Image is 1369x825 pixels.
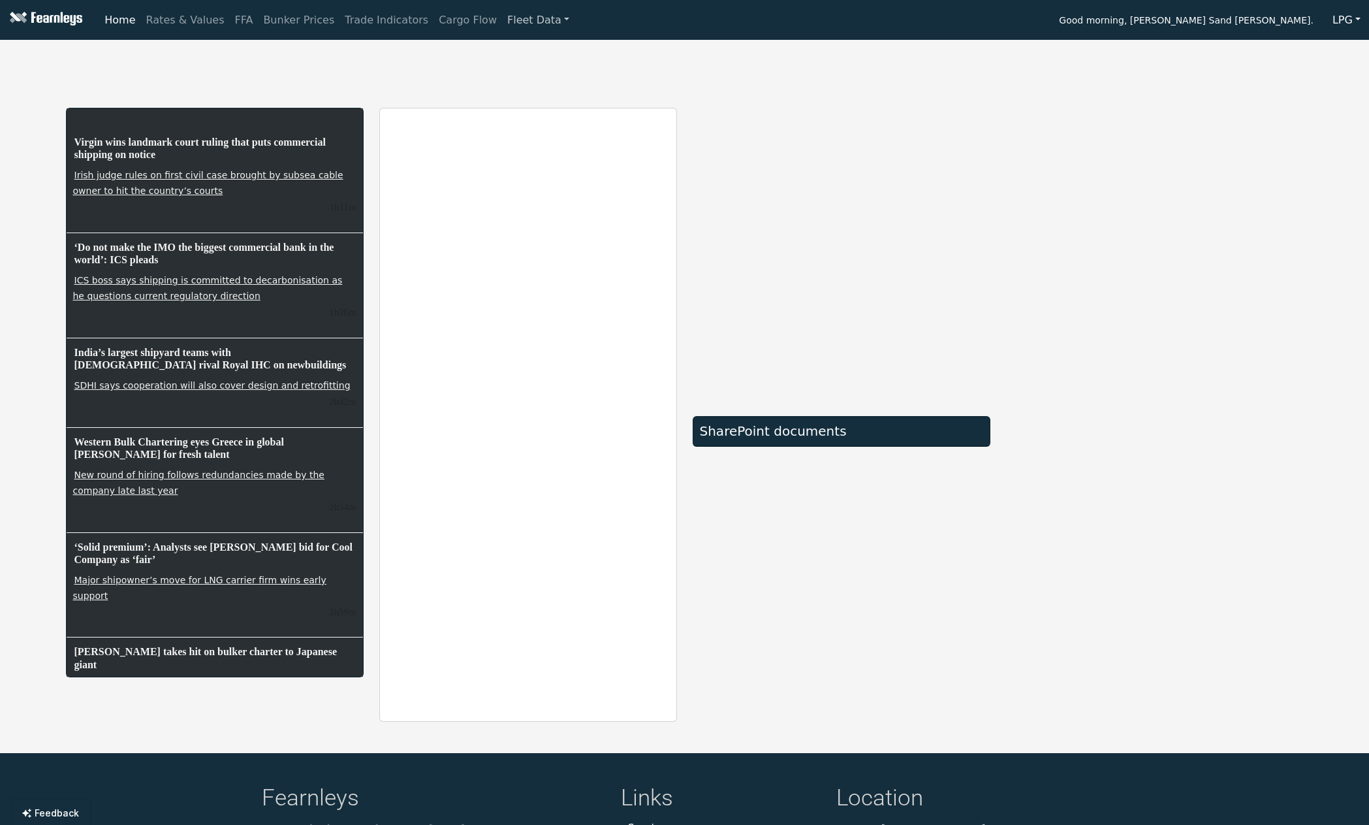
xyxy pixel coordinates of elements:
a: FFA [230,7,259,33]
a: Bunker Prices [258,7,339,33]
iframe: mini symbol-overview TradingView widget [1006,108,1304,251]
iframe: mini symbol-overview TradingView widget [1006,578,1304,722]
h6: Western Bulk Chartering eyes Greece in global [PERSON_NAME] for fresh talent [73,434,356,462]
img: Fearnleys Logo [7,12,82,28]
a: SDHI says cooperation will also cover design and retrofitting [73,379,352,392]
iframe: report archive [380,108,676,721]
span: Good morning, [PERSON_NAME] Sand [PERSON_NAME]. [1059,10,1314,33]
h4: Links [621,785,821,815]
h6: Virgin wins landmark court ruling that puts commercial shipping on notice [73,135,356,162]
h6: India’s largest shipyard teams with [DEMOGRAPHIC_DATA] rival Royal IHC on newbuildings [73,345,356,372]
a: ICS boss says shipping is committed to decarbonisation as he questions current regulatory direction [73,274,343,302]
a: Cargo Flow [433,7,502,33]
h6: [PERSON_NAME] takes hit on bulker charter to Japanese giant [73,644,356,671]
a: Rates & Values [141,7,230,33]
iframe: tickers TradingView widget [66,45,1304,92]
iframe: market overview TradingView widget [693,108,990,402]
a: Major shipowner’s move for LNG carrier firm wins early support [73,574,326,602]
small: 24/09/2025, 09:31:25 [329,396,356,407]
a: Irish judge rules on first civil case brought by subsea cable owner to hit the country’s courts [73,169,343,197]
iframe: mini symbol-overview TradingView widget [1006,421,1304,565]
h4: Location [836,785,1108,815]
small: 24/09/2025, 10:02:20 [330,202,356,212]
h6: ‘Do not make the IMO the biggest commercial bank in the world’: ICS pleads [73,240,356,267]
small: 24/09/2025, 09:47:24 [329,307,356,317]
small: 24/09/2025, 09:14:18 [329,607,356,617]
a: Trade Indicators [339,7,433,33]
small: 24/09/2025, 09:19:44 [329,502,356,512]
a: New round of hiring follows redundancies made by the company late last year [73,468,324,497]
h4: Fearnleys [262,785,605,815]
h6: ‘Solid premium’: Analysts see [PERSON_NAME] bid for Cool Company as ‘fair’ [73,540,356,567]
button: LPG [1324,8,1369,33]
a: Fleet Data [502,7,574,33]
a: Home [99,7,140,33]
div: SharePoint documents [700,423,983,439]
iframe: mini symbol-overview TradingView widget [1006,265,1304,408]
